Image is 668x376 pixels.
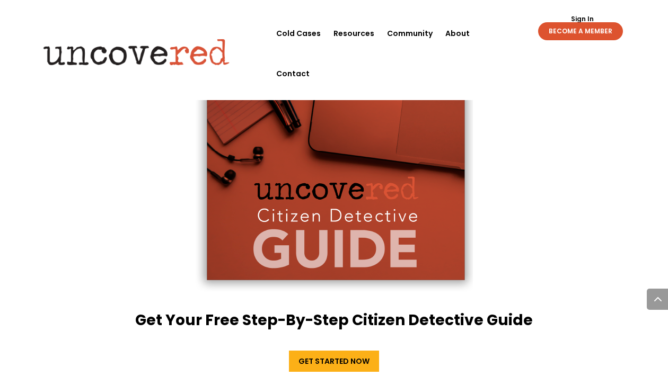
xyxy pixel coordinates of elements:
[34,31,239,73] img: Uncovered logo
[289,351,379,372] a: Get Started Now
[276,53,310,94] a: Contact
[387,13,433,53] a: Community
[538,22,623,40] a: BECOME A MEMBER
[445,13,470,53] a: About
[333,13,374,53] a: Resources
[195,10,473,295] img: Citizen Dective Guide
[565,16,600,22] a: Sign In
[276,13,321,53] a: Cold Cases
[67,310,601,336] h4: Get Your Free Step-By-Step Citizen Detective Guide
